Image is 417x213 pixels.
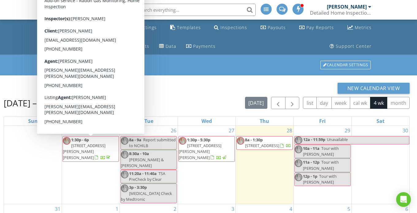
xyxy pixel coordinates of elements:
[121,191,172,202] span: [MEDICAL_DATA] Check by Medtronic
[133,4,256,16] input: Search everything...
[4,126,62,204] td: Go to August 24, 2025
[343,126,351,135] a: Go to August 29, 2025
[355,25,372,30] div: Metrics
[166,43,176,49] div: Data
[89,41,114,52] a: Billing
[316,97,332,109] button: day
[327,4,367,10] div: [PERSON_NAME]
[293,126,351,204] td: Go to August 29, 2025
[129,43,149,49] div: Contacts
[27,117,39,125] a: Sunday
[84,117,98,125] a: Monday
[4,97,66,109] h2: [DATE] – [DATE]
[98,43,112,49] div: Billing
[121,151,128,158] img: eric_hero.jpg
[63,136,119,162] a: 1:30p - 6p [STREET_ADDRESS][PERSON_NAME][PERSON_NAME]
[157,41,179,52] a: Data
[401,126,409,135] a: Go to August 30, 2025
[178,136,235,162] a: 1:30p - 5:30p [STREET_ADDRESS][PERSON_NAME][PERSON_NAME]
[63,137,111,160] a: 1:30p - 6p [STREET_ADDRESS][PERSON_NAME][PERSON_NAME]
[46,59,371,70] h1: Calendar
[138,25,157,30] div: Settings
[187,137,210,143] span: 1:30p - 5:30p
[71,137,89,143] span: 1:30p - 6p
[43,22,80,33] a: Dashboard
[177,25,201,30] div: Templates
[271,97,285,109] button: Previous
[245,143,279,148] span: [STREET_ADDRESS]
[285,97,300,109] button: Next
[350,97,371,109] button: cal wk
[120,126,178,204] td: Go to August 26, 2025
[245,137,291,148] a: 8a - 1:30p [STREET_ADDRESS]
[178,126,236,204] td: Go to August 27, 2025
[320,60,371,70] a: Calendar Settings
[306,25,334,30] div: Pay Reports
[143,117,155,125] a: Tuesday
[129,184,147,190] span: 3p - 3:30p
[297,22,336,33] a: Pay Reports
[303,146,319,151] span: 10a - 11a
[179,137,227,160] a: 1:30p - 5:30p [STREET_ADDRESS][PERSON_NAME][PERSON_NAME]
[327,41,374,52] a: Support Center
[200,117,213,125] a: Wednesday
[98,25,119,30] div: Calendar
[318,117,327,125] a: Friday
[338,83,410,94] button: New Calendar View
[245,137,263,143] span: 8a - 1:30p
[396,192,411,207] div: Open Intercom Messenger
[375,117,386,125] a: Saturday
[285,126,293,135] a: Go to August 28, 2025
[63,143,105,160] span: [STREET_ADDRESS][PERSON_NAME][PERSON_NAME]
[129,171,165,182] span: TSA PreCheck by Clear
[129,137,141,143] span: 8a - 9a
[295,136,302,144] img: eric_hero.jpg
[42,3,55,17] img: The Best Home Inspection Software - Spectora
[184,41,218,52] a: Payments
[59,3,110,16] span: SPECTORA
[121,171,128,178] img: eric_hero.jpg
[179,143,221,160] span: [STREET_ADDRESS][PERSON_NAME][PERSON_NAME]
[351,126,409,204] td: Go to August 30, 2025
[303,146,339,157] span: Tour with [PERSON_NAME]
[52,43,82,49] div: Automations
[245,97,267,109] button: [DATE]
[121,184,128,192] img: eric_hero.jpg
[179,137,186,145] img: eric_hero.jpg
[331,97,350,109] button: week
[295,159,302,167] img: eric_hero.jpg
[295,173,302,181] img: eric_hero.jpg
[370,97,387,109] button: 4 wk
[237,137,244,145] img: eric_hero.jpg
[303,97,317,109] button: list
[235,126,293,204] td: Go to August 28, 2025
[112,126,120,135] a: Go to August 25, 2025
[327,137,348,142] span: Unavailable
[42,8,110,21] a: SPECTORA
[63,137,71,145] img: eric_hero.jpg
[320,61,371,69] div: Calendar Settings
[168,22,203,33] a: Templates
[228,126,235,135] a: Go to August 27, 2025
[62,126,120,204] td: Go to August 25, 2025
[387,97,410,109] button: month
[236,136,293,150] a: 8a - 1:30p [STREET_ADDRESS]
[220,25,247,30] div: Inspections
[303,159,339,171] span: Tour with [PERSON_NAME]
[43,41,84,52] a: Automations (Advanced)
[268,25,286,30] div: Payouts
[295,146,302,153] img: eric_hero.jpg
[303,159,319,165] span: 11a - 12p
[303,173,337,185] span: Tour with [PERSON_NAME]
[258,22,288,33] a: Payouts
[130,22,159,33] a: Settings
[52,25,78,30] div: Dashboard
[129,151,149,156] span: 8:30a - 10a
[119,41,152,52] a: Contacts
[129,137,176,148] span: Report submitted to NCHILB
[170,126,178,135] a: Go to August 26, 2025
[129,171,157,176] span: 11:20a - 11:40a
[54,126,62,135] a: Go to August 24, 2025
[89,22,121,33] a: Calendar
[303,173,317,179] span: 12p - 1p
